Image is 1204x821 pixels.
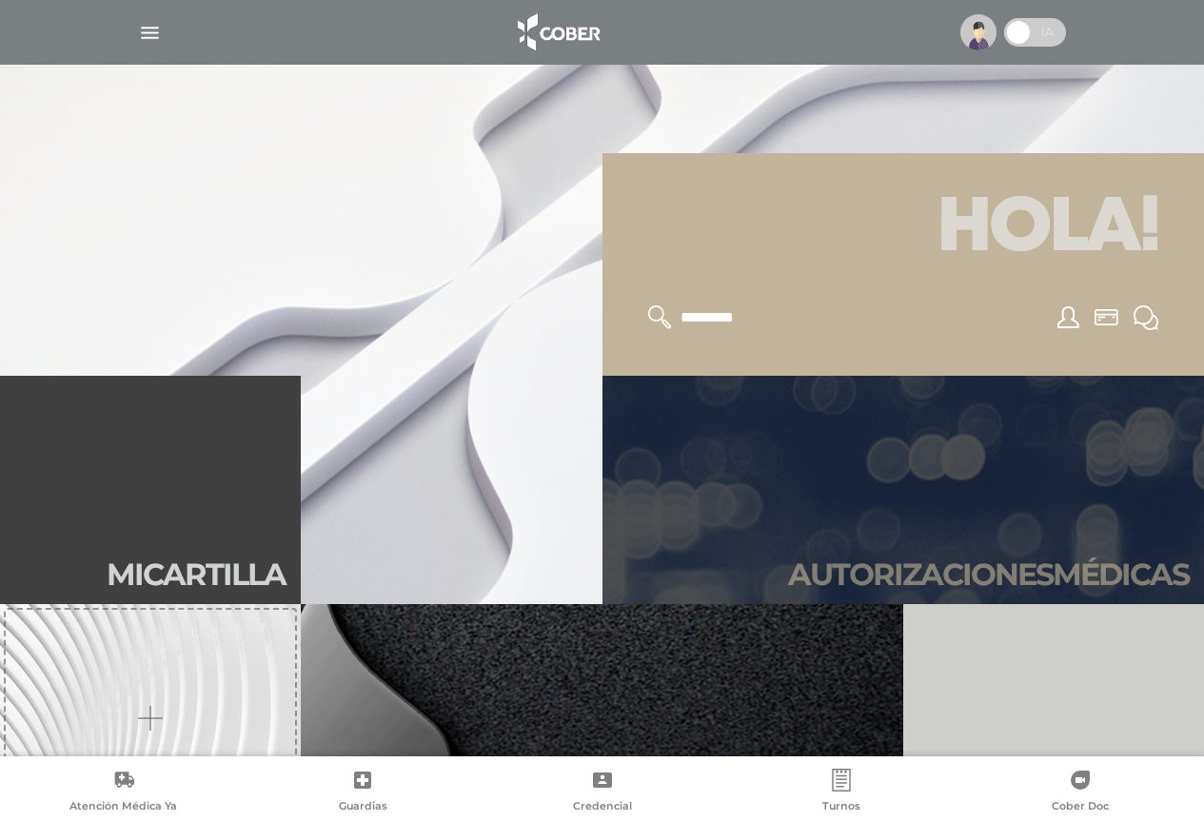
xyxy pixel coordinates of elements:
img: logo_cober_home-white.png [507,10,607,55]
img: Cober_menu-lines-white.svg [138,21,162,45]
a: Turnos [721,769,960,817]
h2: Autori zaciones médicas [788,557,1189,593]
h2: Mi car tilla [107,557,286,593]
h1: Hola! [625,176,1182,283]
span: Turnos [822,799,860,816]
img: profile-placeholder.svg [960,14,997,50]
a: Cober Doc [961,769,1200,817]
span: Atención Médica Ya [69,799,177,816]
span: Credencial [573,799,632,816]
a: Guardias [243,769,482,817]
span: Guardias [339,799,387,816]
a: Atención Médica Ya [4,769,243,817]
span: Cober Doc [1052,799,1109,816]
a: Credencial [483,769,721,817]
